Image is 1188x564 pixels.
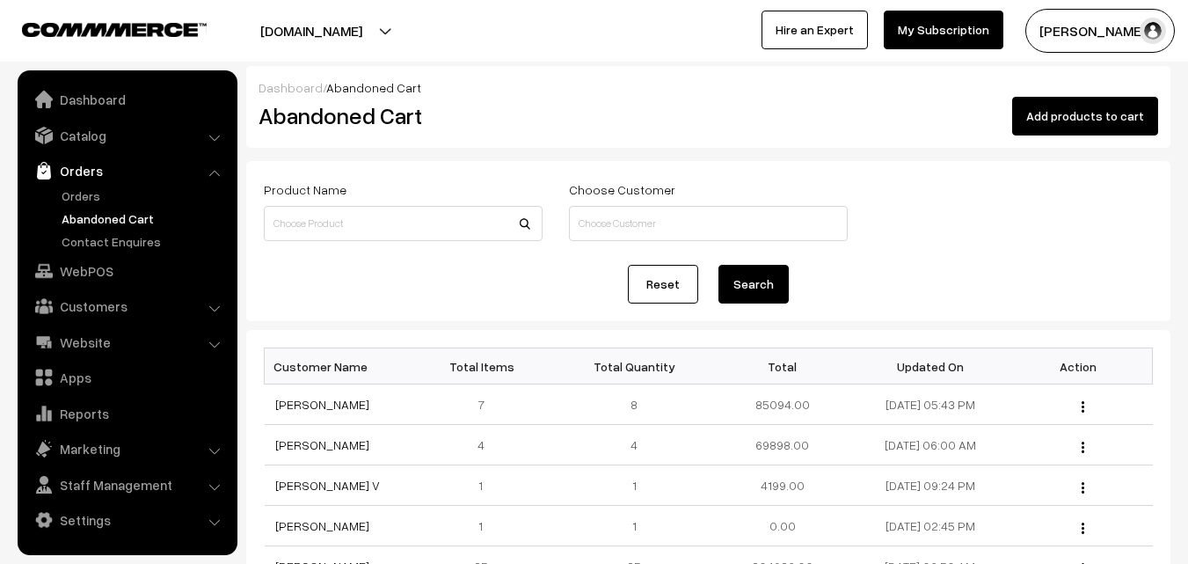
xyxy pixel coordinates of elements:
th: Updated On [856,348,1004,385]
a: Dashboard [259,80,323,95]
th: Total [708,348,856,385]
td: 8 [560,385,708,425]
img: Menu [1082,482,1084,494]
a: Catalog [22,120,231,151]
td: [DATE] 05:43 PM [856,385,1004,425]
img: Menu [1082,523,1084,534]
a: My Subscription [884,11,1003,49]
th: Total Quantity [560,348,708,385]
a: [PERSON_NAME] [275,397,369,412]
a: [PERSON_NAME] [275,437,369,452]
button: Add products to cart [1012,97,1158,136]
a: Hire an Expert [762,11,868,49]
a: Settings [22,504,231,536]
img: Menu [1082,401,1084,413]
a: Orders [57,187,231,205]
td: 1 [412,465,560,506]
a: [PERSON_NAME] [275,518,369,533]
td: [DATE] 06:00 AM [856,425,1004,465]
a: Reports [22,398,231,429]
h2: Abandoned Cart [259,102,541,129]
td: 1 [412,506,560,546]
img: user [1140,18,1166,44]
span: Abandoned Cart [326,80,421,95]
td: 0.00 [708,506,856,546]
a: Apps [22,362,231,393]
a: Dashboard [22,84,231,115]
td: [DATE] 09:24 PM [856,465,1004,506]
a: Customers [22,290,231,322]
img: Menu [1082,442,1084,453]
label: Product Name [264,180,346,199]
a: Marketing [22,433,231,465]
input: Choose Product [264,206,543,241]
button: Search [718,265,789,304]
td: 69898.00 [708,425,856,465]
td: 4 [560,425,708,465]
button: [DOMAIN_NAME] [199,9,424,53]
a: Staff Management [22,469,231,501]
button: [PERSON_NAME] [1025,9,1175,53]
input: Choose Customer [569,206,848,241]
td: 1 [560,506,708,546]
td: 1 [560,465,708,506]
a: Website [22,326,231,358]
td: [DATE] 02:45 PM [856,506,1004,546]
label: Choose Customer [569,180,675,199]
td: 85094.00 [708,385,856,425]
a: COMMMERCE [22,18,176,39]
a: Contact Enquires [57,232,231,251]
a: WebPOS [22,255,231,287]
a: Reset [628,265,698,304]
div: / [259,78,1158,97]
a: [PERSON_NAME] V [275,478,380,493]
a: Orders [22,155,231,187]
img: COMMMERCE [22,23,207,36]
td: 4199.00 [708,465,856,506]
th: Customer Name [265,348,412,385]
td: 4 [412,425,560,465]
th: Total Items [412,348,560,385]
a: Abandoned Cart [57,209,231,228]
th: Action [1004,348,1152,385]
td: 7 [412,385,560,425]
